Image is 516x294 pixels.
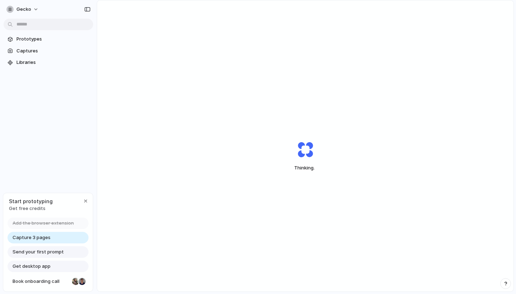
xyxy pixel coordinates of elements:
[4,57,93,68] a: Libraries
[8,261,89,272] a: Get desktop app
[314,165,315,171] span: .
[9,205,53,212] span: Get free credits
[9,197,53,205] span: Start prototyping
[13,278,69,285] span: Book onboarding call
[4,46,93,56] a: Captures
[78,277,86,286] div: Christian Iacullo
[16,6,31,13] span: Gecko
[4,34,93,45] a: Prototypes
[13,234,51,241] span: Capture 3 pages
[16,36,90,43] span: Prototypes
[13,248,64,256] span: Send your first prompt
[281,164,330,172] span: Thinking
[16,47,90,55] span: Captures
[16,59,90,66] span: Libraries
[71,277,80,286] div: Nicole Kubica
[4,4,42,15] button: Gecko
[13,220,74,227] span: Add the browser extension
[8,276,89,287] a: Book onboarding call
[13,263,51,270] span: Get desktop app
